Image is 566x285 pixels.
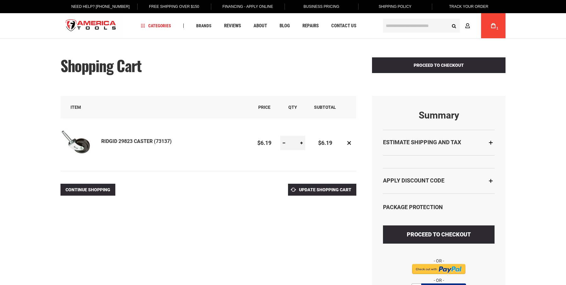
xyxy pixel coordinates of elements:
[101,138,172,144] a: RIDGID 29823 CASTER (73137)
[224,24,241,28] span: Reviews
[448,20,460,32] button: Search
[60,127,92,158] img: RIDGID 29823 CASTER (73137)
[138,22,174,30] a: Categories
[383,225,495,244] button: Proceed to Checkout
[496,27,498,30] span: 1
[383,203,495,211] div: Package Protection
[280,24,290,28] span: Blog
[221,22,244,30] a: Reviews
[277,22,293,30] a: Blog
[251,22,270,30] a: About
[318,140,332,146] span: $6.19
[141,24,171,28] span: Categories
[487,13,499,38] a: 1
[60,127,101,160] a: RIDGID 29823 CASTER (73137)
[257,140,271,146] span: $6.19
[299,187,351,192] span: Update Shopping Cart
[60,14,121,38] img: America Tools
[254,24,267,28] span: About
[331,24,356,28] span: Contact Us
[193,22,214,30] a: Brands
[71,105,81,110] span: Item
[60,14,121,38] a: store logo
[288,105,297,110] span: Qty
[300,22,322,30] a: Repairs
[372,57,506,73] button: Proceed to Checkout
[66,187,110,192] span: Continue Shopping
[288,184,356,196] button: Update Shopping Cart
[383,139,461,145] strong: Estimate Shipping and Tax
[383,110,495,120] strong: Summary
[383,177,444,184] strong: Apply Discount Code
[328,22,359,30] a: Contact Us
[302,24,319,28] span: Repairs
[414,63,464,68] span: Proceed to Checkout
[379,4,411,9] span: Shipping Policy
[60,54,141,77] span: Shopping Cart
[258,105,270,110] span: Price
[196,24,212,28] span: Brands
[407,231,471,238] span: Proceed to Checkout
[314,105,336,110] span: Subtotal
[60,184,115,196] a: Continue Shopping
